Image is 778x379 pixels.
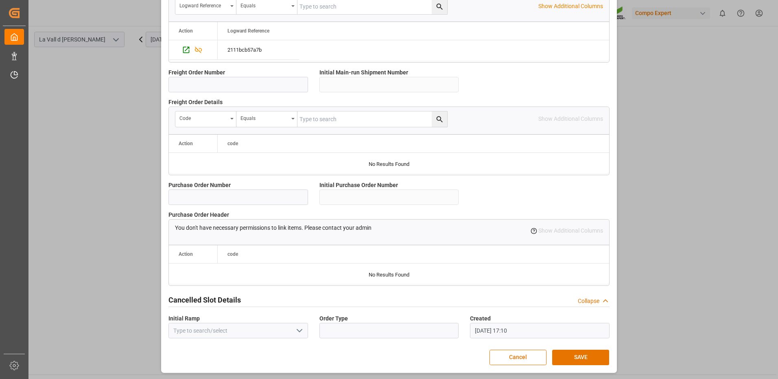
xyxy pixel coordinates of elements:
span: Initial Ramp [168,314,200,323]
div: Equals [240,113,288,122]
button: SAVE [552,350,609,365]
span: Freight Order Details [168,98,223,107]
span: Initial Purchase Order Number [319,181,398,189]
button: open menu [175,111,236,127]
span: Purchase Order Header [168,211,229,219]
div: Press SPACE to select this row. [169,40,218,60]
input: DD.MM.YYYY HH:MM [470,323,610,338]
button: Cancel [490,350,546,365]
div: Action [179,28,193,34]
p: You don't have necessary permissions to link items. Please contact your admin [175,224,372,232]
h2: Cancelled Slot Details [168,294,241,305]
div: Collapse [578,297,599,305]
span: Initial Main-run Shipment Number [319,68,408,77]
span: code [227,141,238,146]
div: Action [179,251,193,257]
input: Type to search [297,111,447,127]
div: Action [179,141,193,146]
span: code [227,251,238,257]
button: open menu [293,325,305,337]
p: Show Additional Columns [538,2,603,11]
input: Type to search/select [168,323,308,338]
span: Created [470,314,491,323]
div: 2111bcb57a7b [218,40,299,59]
span: Purchase Order Number [168,181,231,189]
div: code [179,113,227,122]
span: Freight Order Number [168,68,225,77]
span: Logward Reference [227,28,269,34]
button: search button [432,111,447,127]
span: Order Type [319,314,348,323]
div: Press SPACE to select this row. [218,40,299,60]
button: open menu [236,111,297,127]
